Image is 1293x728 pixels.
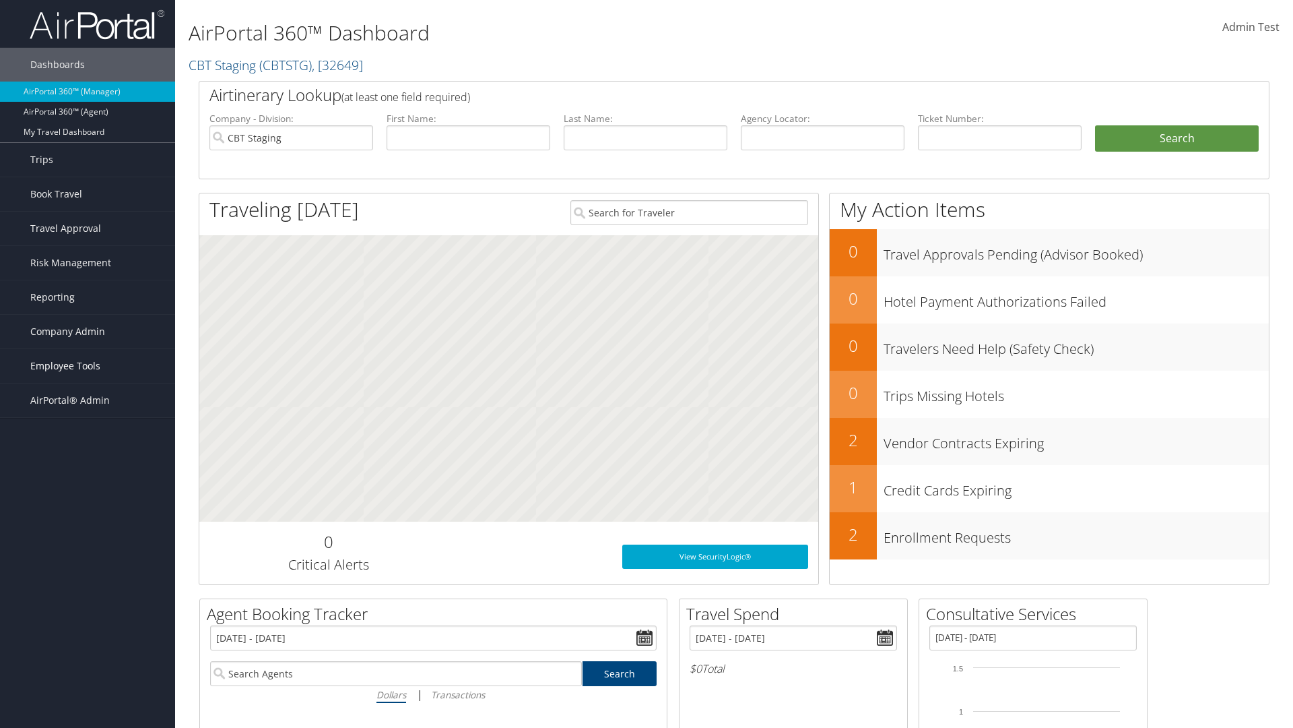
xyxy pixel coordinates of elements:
[830,523,877,546] h2: 2
[30,315,105,348] span: Company Admin
[30,280,75,314] span: Reporting
[959,708,963,716] tspan: 1
[570,200,808,225] input: Search for Traveler
[1222,7,1280,49] a: Admin Test
[884,427,1269,453] h3: Vendor Contracts Expiring
[341,90,470,104] span: (at least one field required)
[564,112,727,125] label: Last Name:
[1222,20,1280,34] span: Admin Test
[30,9,164,40] img: airportal-logo.png
[884,475,1269,500] h3: Credit Cards Expiring
[830,324,1269,371] a: 0Travelers Need Help (Safety Check)
[387,112,550,125] label: First Name:
[884,380,1269,406] h3: Trips Missing Hotels
[210,686,657,703] div: |
[918,112,1082,125] label: Ticket Number:
[30,246,111,280] span: Risk Management
[189,19,916,47] h1: AirPortal 360™ Dashboard
[30,48,85,82] span: Dashboards
[884,333,1269,359] h3: Travelers Need Help (Safety Check)
[1095,125,1259,152] button: Search
[830,195,1269,224] h1: My Action Items
[884,239,1269,264] h3: Travel Approvals Pending (Advisor Booked)
[189,56,363,74] a: CBT Staging
[690,661,897,676] h6: Total
[953,665,963,673] tspan: 1.5
[884,522,1269,547] h3: Enrollment Requests
[259,56,312,74] span: ( CBTSTG )
[209,84,1170,107] h2: Airtinerary Lookup
[830,276,1269,324] a: 0Hotel Payment Authorizations Failed
[622,545,808,569] a: View SecurityLogic®
[686,603,907,626] h2: Travel Spend
[830,371,1269,418] a: 0Trips Missing Hotels
[210,661,582,686] input: Search Agents
[30,143,53,177] span: Trips
[690,661,702,676] span: $0
[30,384,110,417] span: AirPortal® Admin
[30,177,82,211] span: Book Travel
[830,418,1269,465] a: 2Vendor Contracts Expiring
[583,661,657,686] a: Search
[830,287,877,310] h2: 0
[830,476,877,499] h2: 1
[741,112,904,125] label: Agency Locator:
[209,530,447,553] h2: 0
[209,555,447,574] h3: Critical Alerts
[830,240,877,263] h2: 0
[312,56,363,74] span: , [ 32649 ]
[30,349,100,383] span: Employee Tools
[830,334,877,357] h2: 0
[926,603,1147,626] h2: Consultative Services
[884,286,1269,311] h3: Hotel Payment Authorizations Failed
[830,229,1269,276] a: 0Travel Approvals Pending (Advisor Booked)
[830,382,877,404] h2: 0
[830,429,877,452] h2: 2
[376,688,406,701] i: Dollars
[209,112,373,125] label: Company - Division:
[30,212,101,245] span: Travel Approval
[830,512,1269,559] a: 2Enrollment Requests
[431,688,485,701] i: Transactions
[209,195,359,224] h1: Traveling [DATE]
[207,603,667,626] h2: Agent Booking Tracker
[830,465,1269,512] a: 1Credit Cards Expiring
